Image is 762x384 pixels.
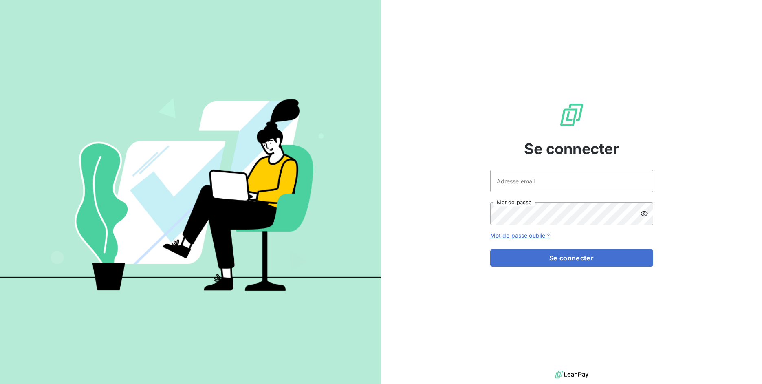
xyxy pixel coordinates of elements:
[559,102,585,128] img: Logo LeanPay
[490,170,653,192] input: placeholder
[490,249,653,267] button: Se connecter
[490,232,550,239] a: Mot de passe oublié ?
[555,369,588,381] img: logo
[524,138,619,160] span: Se connecter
